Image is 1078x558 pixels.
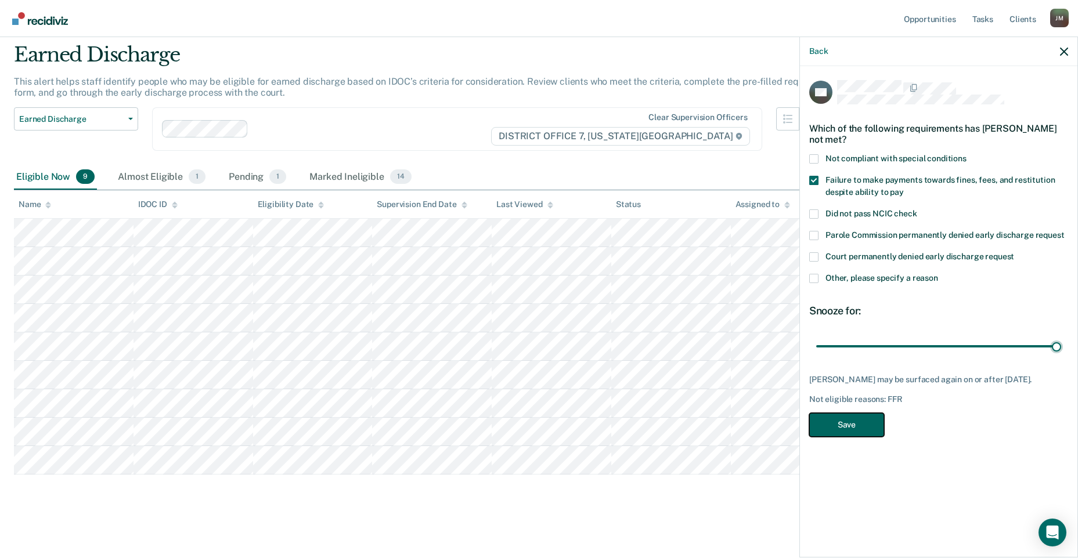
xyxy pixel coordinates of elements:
[496,200,553,209] div: Last Viewed
[1039,519,1066,546] div: Open Intercom Messenger
[825,154,967,163] span: Not compliant with special conditions
[377,200,467,209] div: Supervision End Date
[1050,9,1069,27] div: J M
[14,165,97,190] div: Eligible Now
[825,175,1055,197] span: Failure to make payments towards fines, fees, and restitution despite ability to pay
[736,200,790,209] div: Assigned to
[825,252,1014,261] span: Court permanently denied early discharge request
[19,114,124,124] span: Earned Discharge
[809,394,1068,404] div: Not eligible reasons: FFR
[226,165,289,190] div: Pending
[116,165,208,190] div: Almost Eligible
[809,305,1068,317] div: Snooze for:
[19,200,51,209] div: Name
[809,413,884,437] button: Save
[825,209,917,218] span: Did not pass NCIC check
[809,114,1068,154] div: Which of the following requirements has [PERSON_NAME] not met?
[307,165,413,190] div: Marked Ineligible
[809,46,828,56] button: Back
[390,169,412,184] span: 14
[825,273,938,282] span: Other, please specify a reason
[491,127,749,146] span: DISTRICT OFFICE 7, [US_STATE][GEOGRAPHIC_DATA]
[12,12,68,25] img: Recidiviz
[14,43,823,76] div: Earned Discharge
[809,375,1068,385] div: [PERSON_NAME] may be surfaced again on or after [DATE].
[258,200,325,209] div: Eligibility Date
[76,169,95,184] span: 9
[825,230,1065,240] span: Parole Commission permanently denied early discharge request
[1050,9,1069,27] button: Profile dropdown button
[648,113,747,122] div: Clear supervision officers
[269,169,286,184] span: 1
[14,76,817,98] p: This alert helps staff identify people who may be eligible for earned discharge based on IDOC’s c...
[189,169,205,184] span: 1
[138,200,178,209] div: IDOC ID
[616,200,641,209] div: Status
